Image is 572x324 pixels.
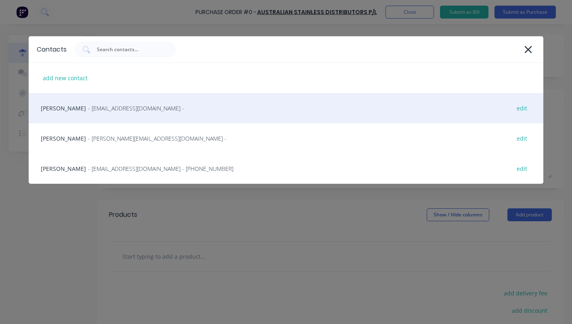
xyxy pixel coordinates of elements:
[29,123,543,154] div: [PERSON_NAME]
[96,46,163,54] input: Search contacts...
[513,162,531,175] div: edit
[88,134,226,143] span: - [PERSON_NAME][EMAIL_ADDRESS][DOMAIN_NAME] -
[29,93,543,123] div: [PERSON_NAME]
[513,102,531,114] div: edit
[37,45,67,54] div: Contacts
[88,164,233,173] span: - [EMAIL_ADDRESS][DOMAIN_NAME] - [PHONE_NUMBER]
[39,72,92,84] div: add new contact
[29,154,543,184] div: [PERSON_NAME]
[513,132,531,145] div: edit
[88,104,184,112] span: - [EMAIL_ADDRESS][DOMAIN_NAME] -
